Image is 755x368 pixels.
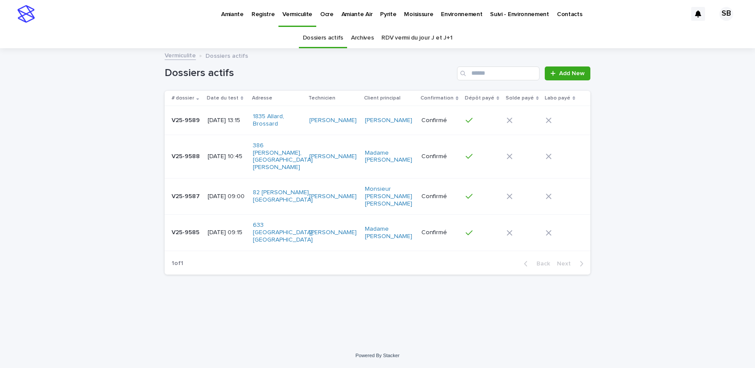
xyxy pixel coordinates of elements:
[309,153,357,160] a: [PERSON_NAME]
[253,142,313,171] a: 386 [PERSON_NAME], [GEOGRAPHIC_DATA][PERSON_NAME]
[381,28,452,48] a: RDV vermi du jour J et J+1
[253,113,301,128] a: 1835 Allard, Brossard
[355,353,399,358] a: Powered By Stacker
[172,93,194,103] p: # dossier
[208,117,246,124] p: [DATE] 13:15
[308,93,335,103] p: Technicien
[545,66,590,80] a: Add New
[165,106,590,135] tr: V25-9589V25-9589 [DATE] 13:151835 Allard, Brossard [PERSON_NAME] [PERSON_NAME] Confirmé
[309,117,357,124] a: [PERSON_NAME]
[557,261,576,267] span: Next
[165,135,590,178] tr: V25-9588V25-9588 [DATE] 10:45386 [PERSON_NAME], [GEOGRAPHIC_DATA][PERSON_NAME] [PERSON_NAME] Mada...
[309,193,357,200] a: [PERSON_NAME]
[165,215,590,251] tr: V25-9585V25-9585 [DATE] 09:15633 [GEOGRAPHIC_DATA], [GEOGRAPHIC_DATA] [PERSON_NAME] Madame [PERSO...
[517,260,553,268] button: Back
[719,7,733,21] div: SB
[559,70,585,76] span: Add New
[365,225,413,240] a: Madame [PERSON_NAME]
[172,151,202,160] p: V25-9588
[545,93,570,103] p: Labo payé
[207,93,238,103] p: Date du test
[421,117,459,124] p: Confirmé
[365,149,413,164] a: Madame [PERSON_NAME]
[253,189,313,204] a: 82 [PERSON_NAME], [GEOGRAPHIC_DATA]
[465,93,494,103] p: Dépôt payé
[165,50,196,60] a: Vermiculite
[365,186,413,207] a: Monsieur [PERSON_NAME] [PERSON_NAME]
[17,5,35,23] img: stacker-logo-s-only.png
[457,66,540,80] input: Search
[421,193,459,200] p: Confirmé
[208,229,246,236] p: [DATE] 09:15
[253,222,314,243] a: 633 [GEOGRAPHIC_DATA], [GEOGRAPHIC_DATA]
[208,193,246,200] p: [DATE] 09:00
[421,153,459,160] p: Confirmé
[421,93,454,103] p: Confirmation
[172,115,202,124] p: V25-9589
[208,153,246,160] p: [DATE] 10:45
[205,50,248,60] p: Dossiers actifs
[365,117,412,124] a: [PERSON_NAME]
[351,28,374,48] a: Archives
[303,28,343,48] a: Dossiers actifs
[506,93,534,103] p: Solde payé
[553,260,590,268] button: Next
[421,229,459,236] p: Confirmé
[364,93,401,103] p: Client principal
[531,261,550,267] span: Back
[309,229,357,236] a: [PERSON_NAME]
[172,191,202,200] p: V25-9587
[165,253,190,274] p: 1 of 1
[252,93,272,103] p: Adresse
[165,67,454,80] h1: Dossiers actifs
[172,227,201,236] p: V25-9585
[165,178,590,214] tr: V25-9587V25-9587 [DATE] 09:0082 [PERSON_NAME], [GEOGRAPHIC_DATA] [PERSON_NAME] Monsieur [PERSON_N...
